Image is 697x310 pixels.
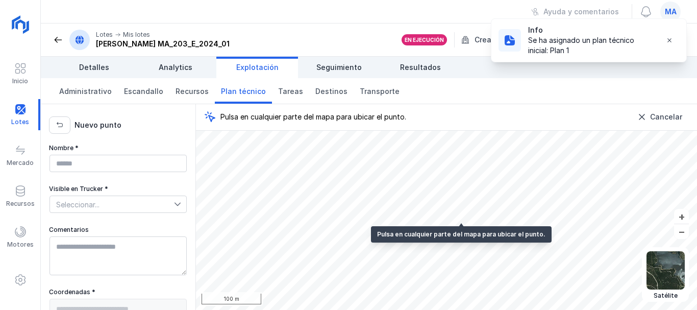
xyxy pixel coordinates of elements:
div: Ayuda y comentarios [543,7,619,17]
div: [PERSON_NAME] MA_203_E_2024_01 [96,39,230,49]
button: Ayuda y comentarios [525,3,626,20]
a: Plan técnico [215,78,272,104]
a: Administrativo [53,78,118,104]
div: Info [528,25,653,35]
div: Nuevo punto [74,120,121,130]
a: Transporte [354,78,406,104]
span: Destinos [315,86,347,97]
div: Motores [7,241,34,249]
a: Detalles [53,57,135,78]
div: Lotes [96,31,113,39]
a: Destinos [309,78,354,104]
span: Escandallo [124,86,163,97]
span: Plan técnico [221,86,266,97]
a: Explotación [216,57,298,78]
span: Detalles [79,62,109,73]
a: Tareas [272,78,309,104]
div: Se ha asignado un plan técnico inicial: Plan 1 [528,35,653,56]
span: Resultados [400,62,441,73]
label: Nombre * [49,144,79,152]
a: Resultados [380,57,461,78]
img: logoRight.svg [8,12,33,37]
button: – [674,224,689,239]
a: Analytics [135,57,216,78]
label: Coordenadas * [49,288,95,296]
a: Seguimiento [298,57,380,78]
div: Recursos [6,200,35,208]
div: Inicio [12,77,28,85]
span: Seguimiento [316,62,362,73]
span: Pulsa en cualquier parte del mapa para ubicar el punto. [220,112,406,122]
span: Analytics [159,62,192,73]
label: Comentarios [49,226,89,234]
div: En ejecución [405,36,444,43]
div: Mercado [7,159,34,167]
span: Administrativo [59,86,112,97]
span: Seleccionar... [50,196,174,212]
label: Visible en Trucker * [49,185,108,193]
button: + [674,209,689,224]
button: Cancelar [631,108,689,126]
a: Escandallo [118,78,169,104]
div: Creado por tu organización [461,32,582,47]
span: Tareas [278,86,303,97]
span: Recursos [176,86,209,97]
span: Transporte [360,86,400,97]
span: Explotación [236,62,279,73]
a: Recursos [169,78,215,104]
img: satellite.webp [646,251,685,290]
div: Mis lotes [123,31,150,39]
div: Cancelar [650,112,682,122]
span: ma [665,7,677,17]
div: Satélite [646,292,685,300]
